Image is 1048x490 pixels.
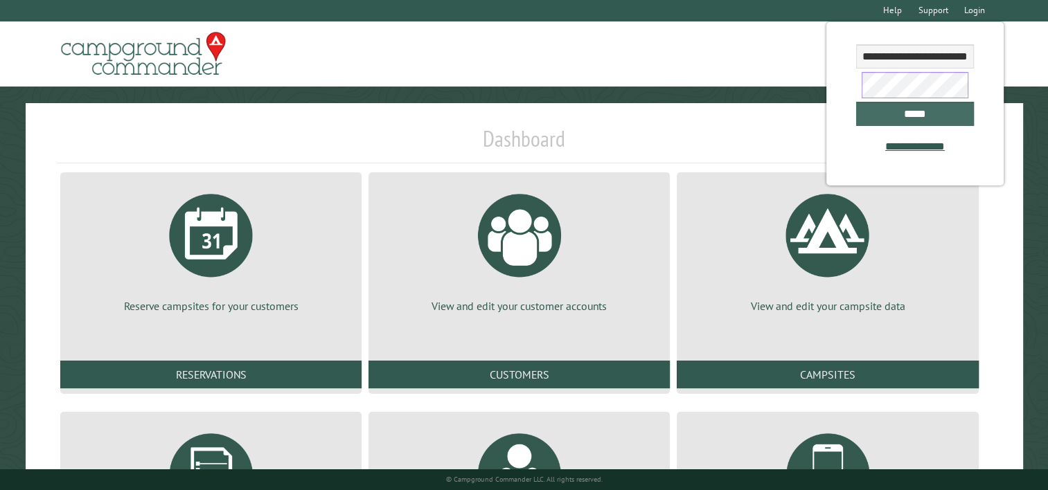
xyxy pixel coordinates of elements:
p: Reserve campsites for your customers [77,298,345,314]
a: View and edit your campsite data [693,183,961,314]
a: View and edit your customer accounts [385,183,653,314]
a: Reservations [60,361,362,388]
h1: Dashboard [57,125,991,163]
small: © Campground Commander LLC. All rights reserved. [446,475,603,484]
a: Reserve campsites for your customers [77,183,345,314]
p: View and edit your customer accounts [385,298,653,314]
img: Campground Commander [57,27,230,81]
a: Customers [368,361,670,388]
p: View and edit your campsite data [693,298,961,314]
a: Campsites [677,361,978,388]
